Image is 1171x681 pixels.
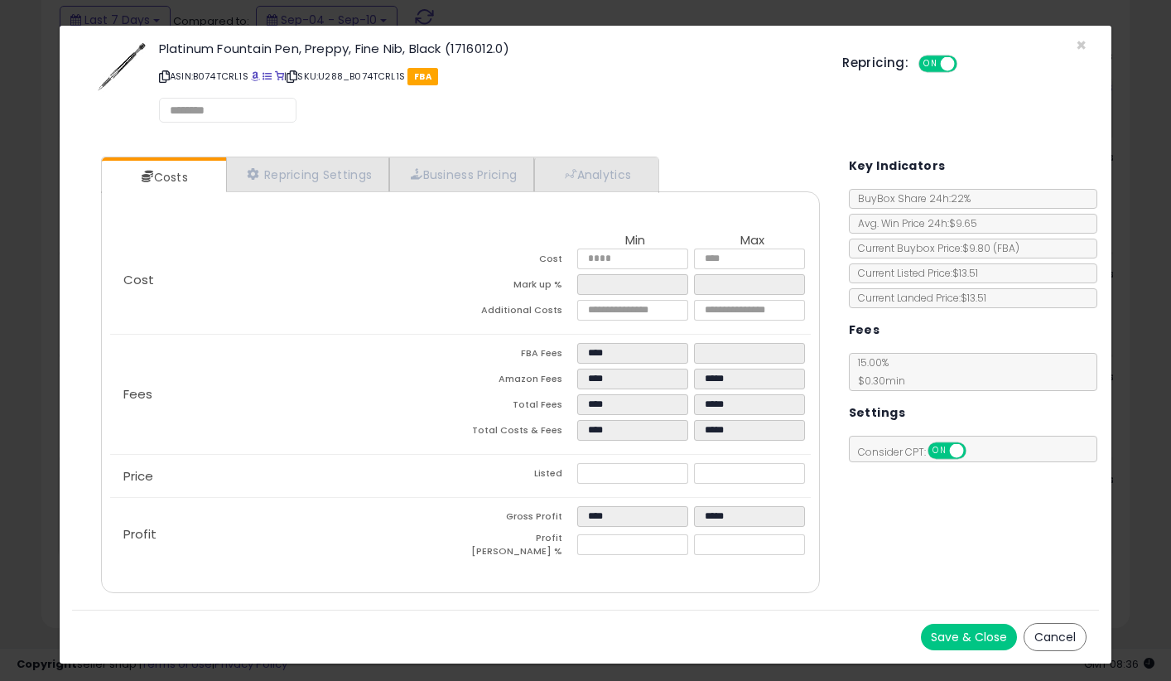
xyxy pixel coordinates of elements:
[460,463,577,489] td: Listed
[110,388,460,401] p: Fees
[407,68,438,85] span: FBA
[460,274,577,300] td: Mark up %
[1076,33,1087,57] span: ×
[263,70,272,83] a: All offer listings
[850,355,905,388] span: 15.00 %
[920,57,941,71] span: ON
[955,57,981,71] span: OFF
[849,403,905,423] h5: Settings
[694,234,811,249] th: Max
[849,156,946,176] h5: Key Indicators
[460,532,577,563] td: Profit [PERSON_NAME] %
[850,191,971,205] span: BuyBox Share 24h: 22%
[460,300,577,326] td: Additional Costs
[993,241,1019,255] span: ( FBA )
[102,161,224,194] a: Costs
[850,266,978,280] span: Current Listed Price: $13.51
[929,444,950,458] span: ON
[460,369,577,394] td: Amazon Fees
[962,241,1019,255] span: $9.80
[159,63,817,89] p: ASIN: B074TCRL1S | SKU: U288_B074TCRL1S
[110,470,460,483] p: Price
[110,528,460,541] p: Profit
[460,394,577,420] td: Total Fees
[275,70,284,83] a: Your listing only
[850,445,988,459] span: Consider CPT:
[460,343,577,369] td: FBA Fees
[251,70,260,83] a: BuyBox page
[534,157,657,191] a: Analytics
[460,249,577,274] td: Cost
[389,157,534,191] a: Business Pricing
[110,273,460,287] p: Cost
[1024,623,1087,651] button: Cancel
[921,624,1017,650] button: Save & Close
[850,216,977,230] span: Avg. Win Price 24h: $9.65
[159,42,817,55] h3: Platinum Fountain Pen, Preppy, Fine Nib, Black (1716012.0)
[849,320,880,340] h5: Fees
[226,157,390,191] a: Repricing Settings
[577,234,694,249] th: Min
[97,42,147,92] img: 318N65llUkL._SL60_.jpg
[850,291,986,305] span: Current Landed Price: $13.51
[842,56,908,70] h5: Repricing:
[460,420,577,446] td: Total Costs & Fees
[963,444,990,458] span: OFF
[850,374,905,388] span: $0.30 min
[850,241,1019,255] span: Current Buybox Price:
[460,506,577,532] td: Gross Profit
